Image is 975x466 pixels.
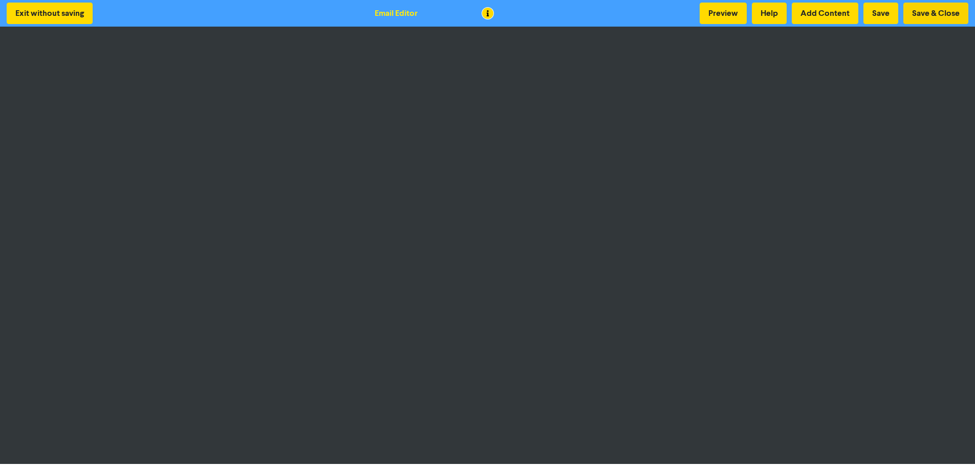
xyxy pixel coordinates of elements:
[700,3,747,24] button: Preview
[792,3,858,24] button: Add Content
[903,3,968,24] button: Save & Close
[752,3,787,24] button: Help
[375,7,418,19] div: Email Editor
[7,3,93,24] button: Exit without saving
[863,3,898,24] button: Save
